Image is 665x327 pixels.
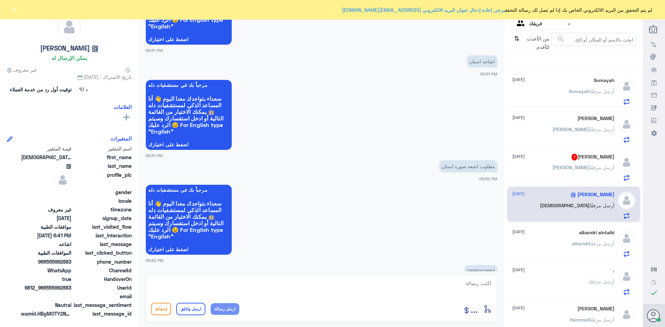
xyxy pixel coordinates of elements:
span: . [588,279,589,284]
span: 9812_966555992883 [21,284,71,291]
span: 05:51 PM [145,153,163,158]
h5: Hassan Yaser Abdulfattah [571,154,614,161]
img: defaultAdmin.png [618,154,635,171]
span: سعداء بتواجدك معنا اليوم 👋 أنا المساعد الذكي لمستشفيات دله 🤖 يمكنك الاختيار من القائمة التالية أو... [148,95,229,135]
span: 7 [571,154,577,161]
span: 2025-09-24T14:51:52.189Z [21,215,71,222]
span: [DATE] [512,153,525,160]
span: HandoverOn [73,275,132,283]
img: defaultAdmin.png [618,230,635,247]
span: تاريخ الأشتراك : [DATE] [7,73,132,81]
span: اضغط على اختيارك [148,142,229,147]
span: null [21,197,71,205]
span: أرسل مرفقًا [589,202,614,208]
span: من الأحدث للأقدم [522,33,551,53]
span: EN [651,266,657,272]
img: defaultAdmin.png [57,15,81,39]
span: اشاعه [21,240,71,248]
span: null [21,293,71,300]
span: 05:51 PM [145,47,163,53]
span: اضغط على اختيارك [148,247,229,252]
span: مرحباً بك في مستشفيات دله [148,82,229,88]
span: مرحباً بك في مستشفيات دله [148,187,229,193]
span: أرسل مرفقًا [589,126,614,132]
i: check [650,289,658,297]
span: signup_date [73,215,132,222]
span: profile_pic [73,171,132,187]
span: موافقات الطبية [21,223,71,230]
span: [DEMOGRAPHIC_DATA] [540,202,589,208]
span: [PERSON_NAME] [552,164,589,170]
span: last_message_id [73,310,132,317]
span: 0 [21,301,71,309]
span: غير معروف [21,206,71,213]
button: الصورة الشخصية [647,309,660,322]
img: defaultAdmin.png [618,78,635,95]
p: 24/9/2025, 5:52 PM [439,160,497,172]
span: @ [21,162,71,170]
span: قيمة المتغير [21,145,71,152]
span: [PERSON_NAME] [552,126,589,132]
span: last_interaction [73,232,132,239]
span: اضغط على اختيارك [148,37,229,42]
h5: Somayah [594,78,614,83]
h5: albandri alotaibi [579,230,614,236]
img: defaultAdmin.png [54,171,71,189]
span: [DATE] [512,229,525,235]
span: [DATE] [512,305,525,311]
button: ارسل رسالة [211,303,239,315]
span: timezone [73,206,132,213]
span: 10 د [74,83,93,96]
span: 05:51 PM [480,72,497,76]
span: أرسل مرفقًا [589,240,614,246]
input: ابحث بالإسم أو المكان أو إلخ.. [551,33,636,46]
p: 24/9/2025, 5:52 PM [464,265,497,277]
h6: العلامات [114,104,132,110]
span: توقيت أول رد من خدمة العملاء [10,86,72,93]
span: first_name [73,154,132,161]
h5: Aya Hussein [577,116,614,121]
span: ... [471,302,478,315]
i: ⇅ [514,33,520,51]
span: [DATE] [512,115,525,121]
span: غير معروف [7,66,37,73]
span: wamid.HBgMOTY2NTU1OTkyODgzFQIAEhgUM0EzMDJBRjlENTA1N0M5NzMwNzMA [21,310,71,317]
h5: Hammad Alsanad [577,306,614,312]
span: UserId [73,284,132,291]
span: last_name [73,162,132,170]
span: null [21,189,71,196]
span: سعداء بتواجدك معنا اليوم 👋 أنا المساعد الذكي لمستشفيات دله 🤖 يمكنك الاختيار من القائمة التالية أو... [148,200,229,239]
span: last_clicked_button [73,249,132,256]
span: [DATE] [512,267,525,273]
img: defaultAdmin.png [618,306,635,323]
button: ارسل واغلق [176,303,205,315]
p: 24/9/2025, 5:51 PM [467,55,497,67]
span: 2 [21,267,71,274]
span: 2025-09-24T15:41:06.032Z [21,232,71,239]
span: أرسل مرفقًا [589,88,614,94]
span: [DATE] [512,191,525,197]
span: 966555992883 [21,258,71,265]
span: gender [73,189,132,196]
button: ... [471,301,478,317]
span: 05:52 PM [479,176,497,181]
img: defaultAdmin.png [618,116,635,133]
span: [DATE] [512,76,525,83]
h6: المتغيرات [110,135,132,142]
span: locale [73,197,132,205]
span: أرسل مرفقًا [589,279,614,284]
span: email [73,293,132,300]
span: ChannelId [73,267,132,274]
h6: يمكن الإرسال له [52,55,87,61]
span: الموافقات الطبية [21,249,71,256]
span: 05:52 PM [145,257,163,263]
span: Somayah [569,88,589,94]
button: × [10,6,17,13]
img: defaultAdmin.png [618,268,635,285]
span: true [21,275,71,283]
a: يرجى إعادة إدخال عنوان البريد الالكتروني [EMAIL_ADDRESS][DOMAIN_NAME] [342,7,505,13]
span: اسم المتغير [73,145,132,152]
h5: Mohammed @ [571,192,614,198]
span: لم يتم التحقق من البريد الالكتروني الخاص بك إذا لم تصل لك رسالة التحقق [342,6,652,13]
h5: . [613,268,614,274]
